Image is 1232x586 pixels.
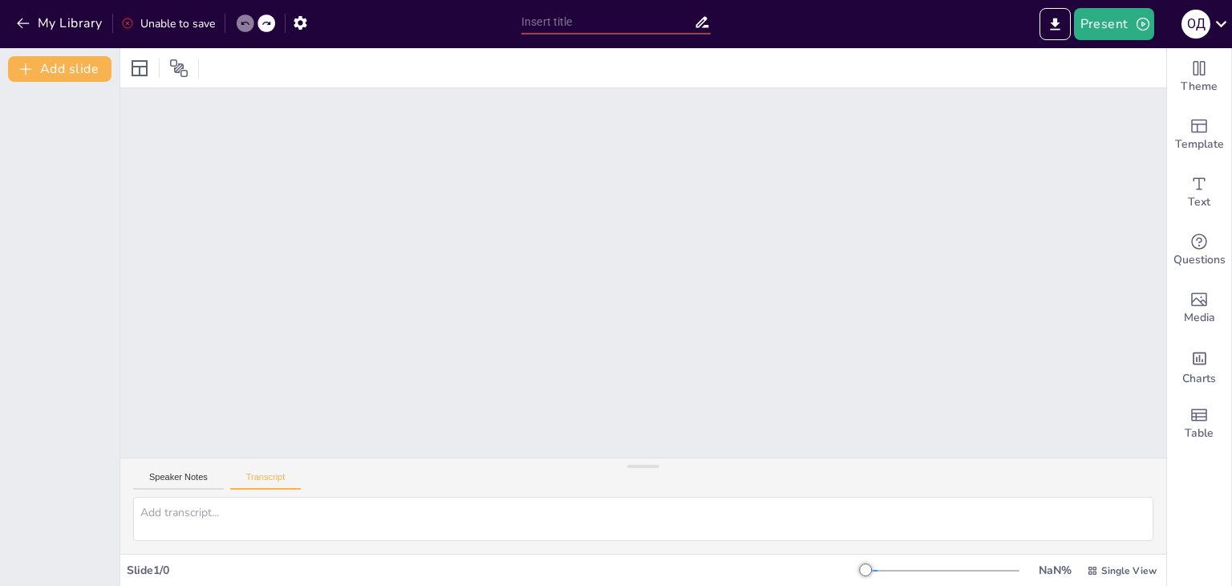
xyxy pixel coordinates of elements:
[127,563,865,578] div: Slide 1 / 0
[1181,78,1218,96] span: Theme
[1185,425,1214,442] span: Table
[1167,279,1231,337] div: Add images, graphics, shapes or video
[127,55,152,81] div: Layout
[121,16,215,31] div: Unable to save
[1039,8,1071,40] button: Export to PowerPoint
[1175,136,1224,153] span: Template
[230,472,302,490] button: Transcript
[1167,164,1231,222] div: Add text boxes
[1182,370,1216,388] span: Charts
[1167,48,1231,106] div: Change the overall theme
[169,59,188,78] span: Position
[1167,106,1231,164] div: Add ready made slides
[12,10,109,36] button: My Library
[1167,222,1231,279] div: Get real-time input from your audience
[1167,395,1231,453] div: Add a table
[1181,8,1210,40] button: О Д
[521,10,694,34] input: Insert title
[1173,251,1226,269] span: Questions
[1101,564,1157,577] span: Single View
[1167,337,1231,395] div: Add charts and graphs
[1074,8,1154,40] button: Present
[1035,563,1074,578] div: NaN %
[1181,10,1210,39] div: О Д
[8,56,111,82] button: Add slide
[1188,193,1210,211] span: Text
[1184,309,1215,327] span: Media
[133,472,224,490] button: Speaker Notes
